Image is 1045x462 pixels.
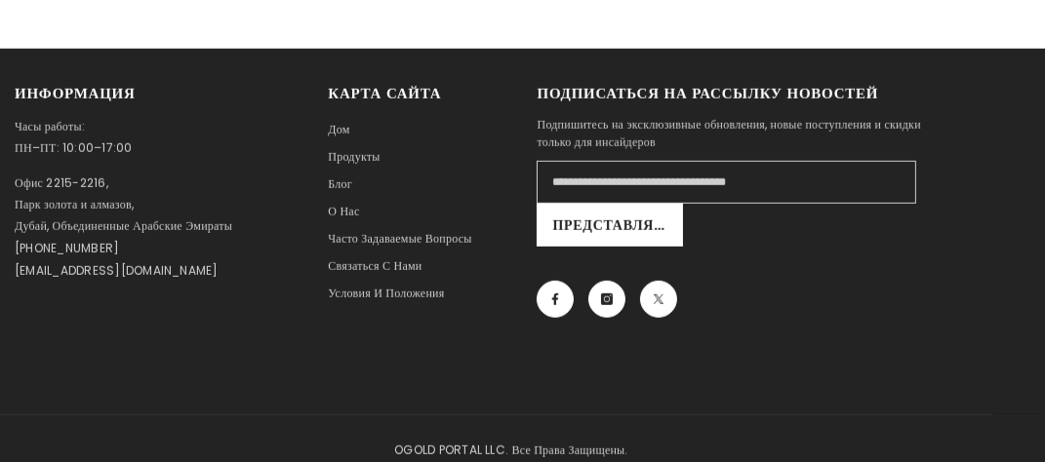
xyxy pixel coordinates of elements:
[15,240,119,256] font: [PHONE_NUMBER]
[552,215,826,235] font: Представлять на рассмотрение
[15,118,85,135] font: Часы работы:
[328,225,471,252] a: Часто задаваемые вопросы
[328,203,359,219] font: О нас
[328,252,422,280] a: Связаться с нами
[328,285,444,301] font: Условия и положения
[15,139,133,156] font: ПН–ПТ: 10:00–17:00
[328,171,352,198] a: Блог
[328,175,352,192] font: Блог
[328,230,471,247] font: Часто задаваемые вопросы
[328,257,422,274] font: Связаться с нами
[537,83,878,103] font: Подписаться на рассылку новостей
[328,83,441,103] font: Карта сайта
[15,174,108,191] font: Офис 2215-2216,
[15,196,134,212] font: Парк золота и алмазов,
[15,262,219,279] font: [EMAIL_ADDRESS][DOMAIN_NAME]
[328,143,380,171] a: Продукты
[15,217,232,234] font: Дубай, Объединенные Арабские Эмираты
[537,116,920,150] font: Подпишитесь на эксклюзивные обновления, новые поступления и скидки только для инсайдеров
[394,442,628,458] font: OGOLD PORTAL LLC. Все права защищены.
[328,280,444,307] a: Условия и положения
[328,116,349,143] a: Дом
[537,204,683,247] button: Представлять на рассмотрение
[328,198,359,225] a: О нас
[15,83,136,103] font: Информация
[328,121,349,137] font: Дом
[328,148,380,165] font: Продукты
